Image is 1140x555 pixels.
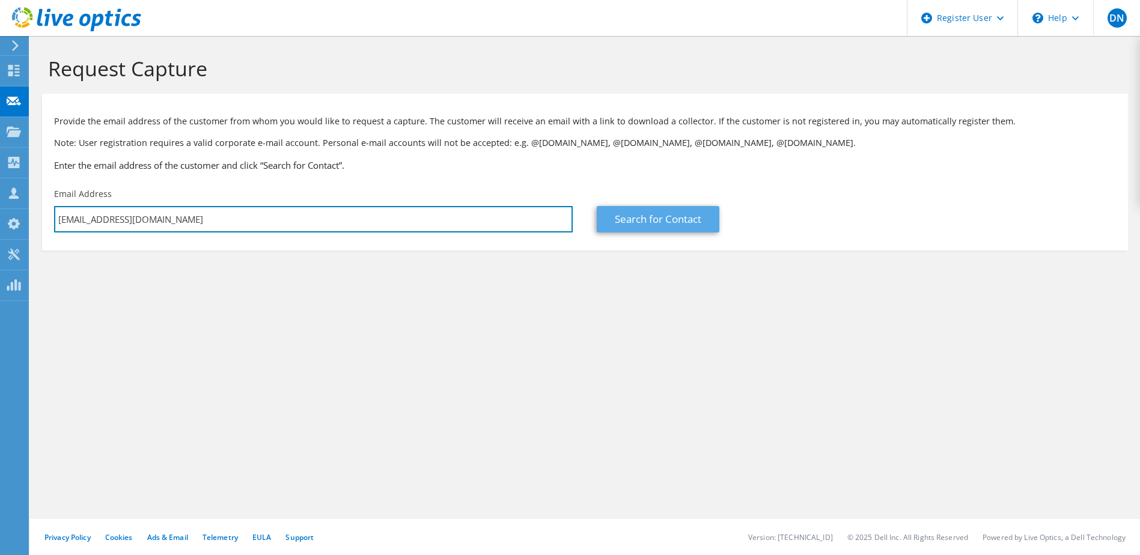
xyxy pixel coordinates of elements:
[1032,13,1043,23] svg: \n
[105,532,133,542] a: Cookies
[748,532,833,542] li: Version: [TECHNICAL_ID]
[147,532,188,542] a: Ads & Email
[54,136,1116,150] p: Note: User registration requires a valid corporate e-mail account. Personal e-mail accounts will ...
[252,532,271,542] a: EULA
[54,115,1116,128] p: Provide the email address of the customer from whom you would like to request a capture. The cust...
[54,159,1116,172] h3: Enter the email address of the customer and click “Search for Contact”.
[203,532,238,542] a: Telemetry
[44,532,91,542] a: Privacy Policy
[597,206,719,232] a: Search for Contact
[847,532,968,542] li: © 2025 Dell Inc. All Rights Reserved
[1108,8,1127,28] span: DN
[983,532,1126,542] li: Powered by Live Optics, a Dell Technology
[285,532,314,542] a: Support
[54,188,112,200] label: Email Address
[48,56,1116,81] h1: Request Capture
